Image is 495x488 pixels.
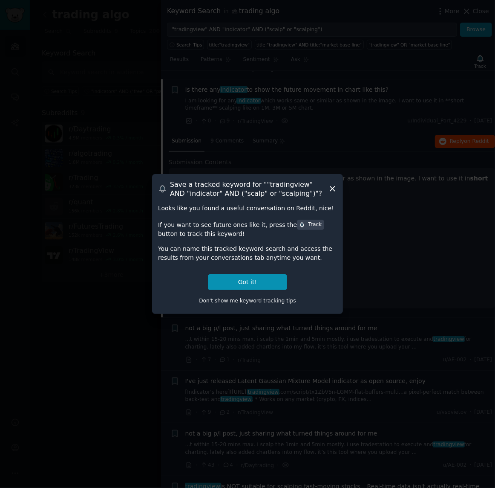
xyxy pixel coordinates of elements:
button: Got it! [208,274,287,290]
div: You can name this tracked keyword search and access the results from your conversations tab anyti... [158,244,337,262]
h3: Save a tracked keyword for " "tradingview" AND "indicator" AND ("scalp" or "scalping") "? [170,180,328,198]
span: Don't show me keyword tracking tips [199,298,296,304]
div: Track [299,221,322,229]
div: If you want to see future ones like it, press the button to track this keyword! [158,219,337,238]
div: Looks like you found a useful conversation on Reddit, nice! [158,204,337,213]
